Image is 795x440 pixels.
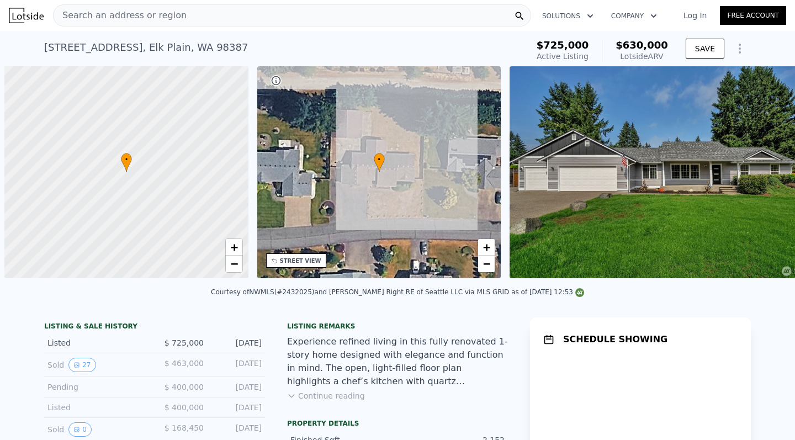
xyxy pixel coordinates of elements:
[165,423,204,432] span: $ 168,450
[9,8,44,23] img: Lotside
[47,358,146,372] div: Sold
[287,335,508,388] div: Experience refined living in this fully renovated 1-story home designed with elegance and functio...
[165,359,204,368] span: $ 463,000
[213,402,262,413] div: [DATE]
[287,322,508,331] div: Listing remarks
[287,419,508,428] div: Property details
[729,38,751,60] button: Show Options
[47,422,146,437] div: Sold
[478,239,495,256] a: Zoom in
[563,333,667,346] h1: SCHEDULE SHOWING
[616,51,668,62] div: Lotside ARV
[575,288,584,297] img: NWMLS Logo
[68,358,96,372] button: View historical data
[44,40,248,55] div: [STREET_ADDRESS] , Elk Plain , WA 98387
[483,257,490,271] span: −
[280,257,321,265] div: STREET VIEW
[686,39,724,59] button: SAVE
[121,155,132,165] span: •
[226,239,242,256] a: Zoom in
[165,403,204,412] span: $ 400,000
[226,256,242,272] a: Zoom out
[374,155,385,165] span: •
[54,9,187,22] span: Search an address or region
[537,39,589,51] span: $725,000
[47,402,146,413] div: Listed
[374,153,385,172] div: •
[213,381,262,393] div: [DATE]
[47,337,146,348] div: Listed
[230,257,237,271] span: −
[165,383,204,391] span: $ 400,000
[287,390,365,401] button: Continue reading
[720,6,786,25] a: Free Account
[670,10,720,21] a: Log In
[211,288,584,296] div: Courtesy of NWMLS (#2432025) and [PERSON_NAME] Right RE of Seattle LLC via MLS GRID as of [DATE] ...
[213,337,262,348] div: [DATE]
[537,52,589,61] span: Active Listing
[213,422,262,437] div: [DATE]
[68,422,92,437] button: View historical data
[165,338,204,347] span: $ 725,000
[602,6,666,26] button: Company
[213,358,262,372] div: [DATE]
[483,240,490,254] span: +
[121,153,132,172] div: •
[47,381,146,393] div: Pending
[44,322,265,333] div: LISTING & SALE HISTORY
[533,6,602,26] button: Solutions
[230,240,237,254] span: +
[616,39,668,51] span: $630,000
[478,256,495,272] a: Zoom out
